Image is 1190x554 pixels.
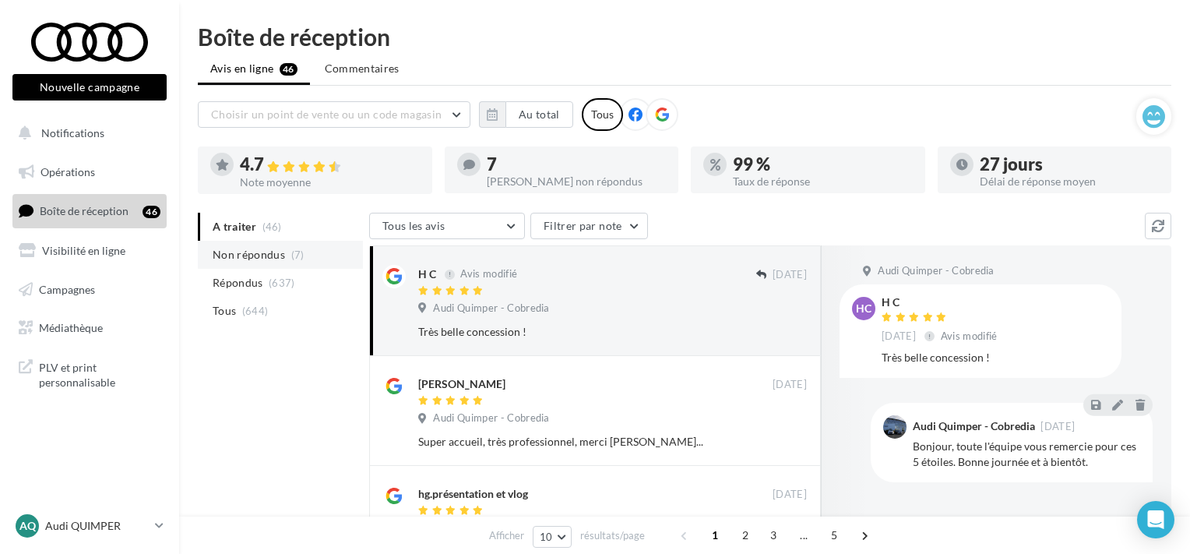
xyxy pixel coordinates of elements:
[211,108,442,121] span: Choisir un point de vente ou un code magasin
[702,523,727,548] span: 1
[941,330,998,342] span: Avis modifié
[856,301,871,316] span: HC
[382,219,445,232] span: Tous les avis
[325,61,400,76] span: Commentaires
[12,74,167,101] button: Nouvelle campagne
[980,176,1160,187] div: Délai de réponse moyen
[45,518,149,534] p: Audi QUIMPER
[773,378,807,392] span: [DATE]
[487,176,667,187] div: [PERSON_NAME] non répondus
[773,268,807,282] span: [DATE]
[433,302,549,316] span: Audi Quimper - Cobredia
[1137,501,1174,538] div: Open Intercom Messenger
[580,528,645,543] span: résultats/page
[418,324,706,340] div: Très belle concession !
[433,411,549,425] span: Audi Quimper - Cobredia
[533,526,572,548] button: 10
[369,213,525,239] button: Tous les avis
[213,275,263,291] span: Répondus
[198,101,470,128] button: Choisir un point de vente ou un code magasin
[9,156,170,189] a: Opérations
[913,439,1140,470] div: Bonjour, toute l'équipe vous remercie pour ces 5 étoiles. Bonne journée et à bientôt.
[40,204,129,217] span: Boîte de réception
[791,523,816,548] span: ...
[418,266,436,282] div: H C
[479,101,573,128] button: Au total
[40,165,95,178] span: Opérations
[733,523,758,548] span: 2
[39,357,160,390] span: PLV et print personnalisable
[9,235,170,267] a: Visibilité en ligne
[9,273,170,306] a: Campagnes
[418,376,505,392] div: [PERSON_NAME]
[242,305,269,317] span: (644)
[143,206,160,218] div: 46
[42,244,125,257] span: Visibilité en ligne
[198,25,1171,48] div: Boîte de réception
[882,297,1001,308] div: H C
[9,351,170,397] a: PLV et print personnalisable
[733,176,913,187] div: Taux de réponse
[19,518,36,534] span: AQ
[240,156,420,174] div: 4.7
[913,421,1035,432] div: Audi Quimper - Cobredia
[1040,422,1075,432] span: [DATE]
[12,511,167,541] a: AQ Audi QUIMPER
[213,247,285,263] span: Non répondus
[540,531,553,543] span: 10
[733,156,913,173] div: 99 %
[41,126,104,139] span: Notifications
[505,101,573,128] button: Au total
[460,268,517,281] span: Avis modifié
[882,330,916,344] span: [DATE]
[39,282,95,295] span: Campagnes
[582,98,623,131] div: Tous
[878,264,994,278] span: Audi Quimper - Cobredia
[291,249,305,261] span: (7)
[530,213,648,239] button: Filtrer par note
[489,528,524,543] span: Afficher
[822,523,847,548] span: 5
[882,350,1109,365] div: Très belle concession !
[269,277,295,289] span: (637)
[418,486,528,502] div: hg.présentation et vlog
[9,194,170,228] a: Boîte de réception46
[9,117,164,150] button: Notifications
[980,156,1160,173] div: 27 jours
[418,434,706,450] div: Super accueil, très professionnel, merci [PERSON_NAME]...
[761,523,786,548] span: 3
[213,303,236,319] span: Tous
[773,488,807,502] span: [DATE]
[39,321,103,334] span: Médiathèque
[240,177,420,188] div: Note moyenne
[487,156,667,173] div: 7
[9,312,170,344] a: Médiathèque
